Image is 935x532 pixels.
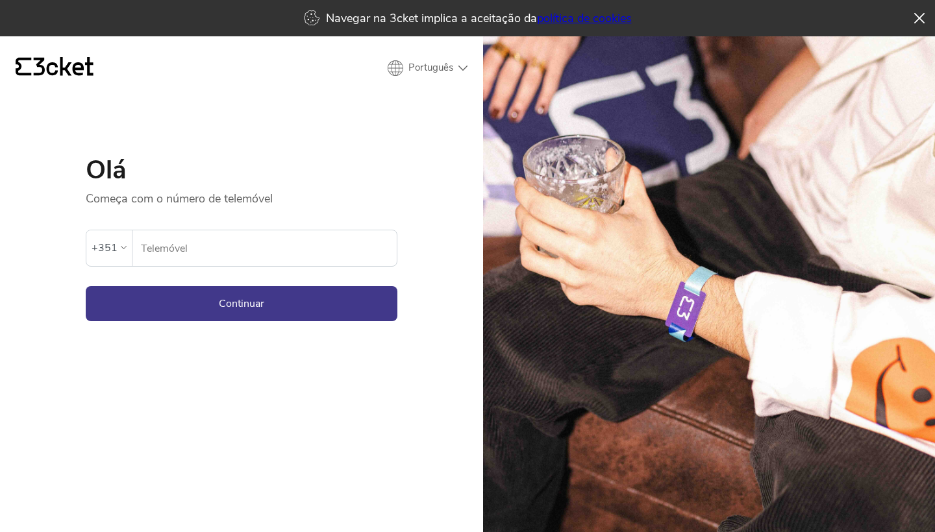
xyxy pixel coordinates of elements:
a: {' '} [16,57,93,79]
h1: Olá [86,157,397,183]
a: política de cookies [537,10,632,26]
p: Começa com o número de telemóvel [86,183,397,206]
g: {' '} [16,58,31,76]
div: +351 [92,238,118,258]
label: Telemóvel [132,230,397,267]
button: Continuar [86,286,397,321]
input: Telemóvel [140,230,397,266]
p: Navegar na 3cket implica a aceitação da [326,10,632,26]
